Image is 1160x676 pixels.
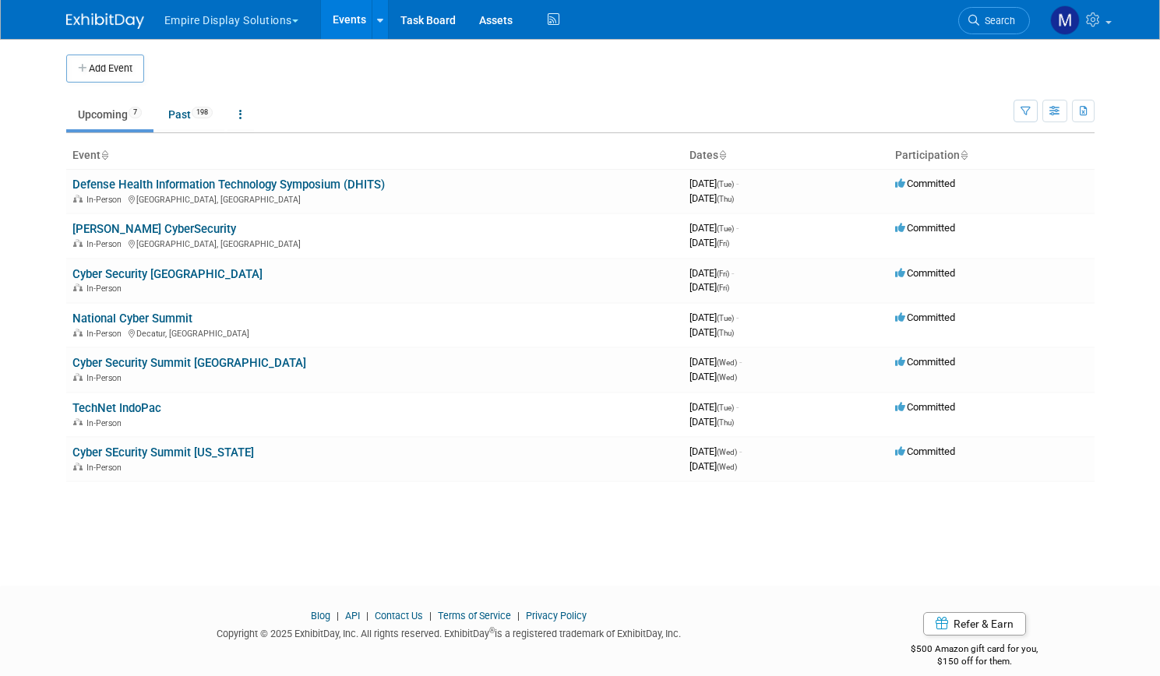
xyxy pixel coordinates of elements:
a: Contact Us [375,610,423,621]
span: - [739,356,742,368]
a: Sort by Event Name [100,149,108,161]
span: (Wed) [717,358,737,367]
span: In-Person [86,463,126,473]
span: (Tue) [717,314,734,322]
div: Decatur, [GEOGRAPHIC_DATA] [72,326,677,339]
span: (Thu) [717,329,734,337]
button: Add Event [66,55,144,83]
span: (Tue) [717,224,734,233]
a: Cyber Security [GEOGRAPHIC_DATA] [72,267,263,281]
span: Committed [895,312,955,323]
a: Past198 [157,100,224,129]
a: Search [958,7,1030,34]
span: [DATE] [689,416,734,428]
img: In-Person Event [73,195,83,202]
span: [DATE] [689,178,739,189]
img: In-Person Event [73,283,83,291]
span: [DATE] [689,192,734,204]
span: [DATE] [689,267,734,279]
span: [DATE] [689,312,739,323]
img: In-Person Event [73,373,83,381]
span: [DATE] [689,281,729,293]
span: [DATE] [689,371,737,382]
th: Event [66,143,683,169]
span: In-Person [86,195,126,205]
span: Search [979,15,1015,26]
span: Committed [895,267,955,279]
img: In-Person Event [73,239,83,247]
span: Committed [895,222,955,234]
a: Cyber Security Summit [GEOGRAPHIC_DATA] [72,356,306,370]
a: Cyber SEcurity Summit [US_STATE] [72,445,254,459]
span: - [736,401,739,413]
a: Sort by Participation Type [960,149,968,161]
a: Terms of Service [438,610,511,621]
div: $150 off for them. [855,655,1095,668]
sup: ® [489,626,495,635]
span: 198 [192,107,213,118]
span: - [732,267,734,279]
a: TechNet IndoPac [72,401,161,415]
div: [GEOGRAPHIC_DATA], [GEOGRAPHIC_DATA] [72,192,677,205]
a: National Cyber Summit [72,312,192,326]
span: [DATE] [689,222,739,234]
img: Matt h [1050,5,1080,35]
span: [DATE] [689,401,739,413]
span: - [736,222,739,234]
span: Committed [895,178,955,189]
a: Blog [311,610,330,621]
th: Dates [683,143,889,169]
span: | [333,610,343,621]
span: (Wed) [717,463,737,471]
span: (Wed) [717,373,737,382]
img: In-Person Event [73,463,83,470]
img: ExhibitDay [66,13,144,29]
span: In-Person [86,418,126,428]
a: Sort by Start Date [718,149,726,161]
span: (Fri) [717,239,729,248]
span: [DATE] [689,326,734,338]
span: | [362,610,372,621]
span: | [425,610,435,621]
span: [DATE] [689,356,742,368]
span: [DATE] [689,237,729,248]
span: (Fri) [717,283,729,292]
a: Privacy Policy [526,610,587,621]
span: (Tue) [717,403,734,412]
img: In-Person Event [73,329,83,336]
span: [DATE] [689,460,737,472]
span: - [736,178,739,189]
span: In-Person [86,239,126,249]
span: - [739,445,742,457]
span: (Tue) [717,180,734,188]
span: - [736,312,739,323]
span: Committed [895,356,955,368]
a: API [345,610,360,621]
span: (Thu) [717,195,734,203]
span: (Thu) [717,418,734,427]
span: In-Person [86,283,126,294]
span: 7 [129,107,142,118]
a: Defense Health Information Technology Symposium (DHITS) [72,178,385,192]
span: (Wed) [717,448,737,456]
a: [PERSON_NAME] CyberSecurity [72,222,236,236]
th: Participation [889,143,1095,169]
div: $500 Amazon gift card for you, [855,632,1095,668]
span: In-Person [86,329,126,339]
a: Refer & Earn [923,612,1026,636]
span: [DATE] [689,445,742,457]
span: Committed [895,401,955,413]
div: [GEOGRAPHIC_DATA], [GEOGRAPHIC_DATA] [72,237,677,249]
a: Upcoming7 [66,100,153,129]
img: In-Person Event [73,418,83,426]
span: In-Person [86,373,126,383]
span: Committed [895,445,955,457]
span: | [513,610,524,621]
span: (Fri) [717,269,729,278]
div: Copyright © 2025 ExhibitDay, Inc. All rights reserved. ExhibitDay is a registered trademark of Ex... [66,623,832,641]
